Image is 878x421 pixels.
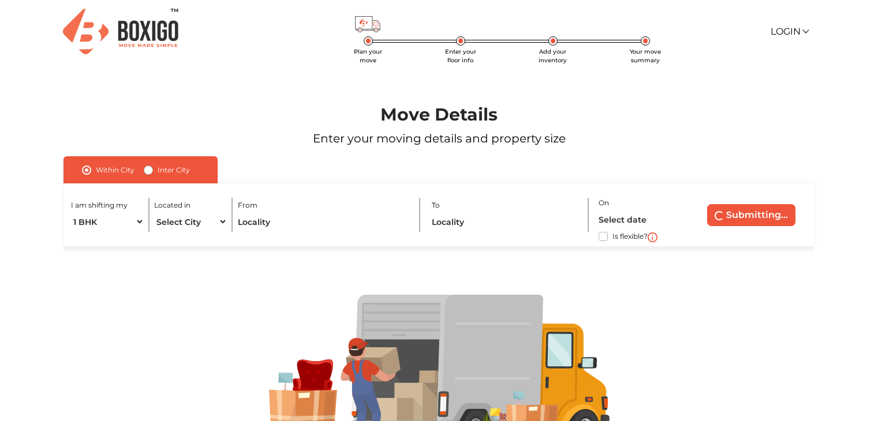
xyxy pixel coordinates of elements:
[63,9,178,54] img: Boxigo
[96,163,134,177] label: Within City
[539,48,567,64] span: Add your inventory
[445,48,476,64] span: Enter your floor info
[238,200,257,210] label: From
[238,212,410,232] input: Locality
[707,204,795,226] button: Submitting...
[771,26,808,37] a: Login
[648,232,657,242] img: i
[35,104,843,125] h1: Move Details
[354,48,382,64] span: Plan your move
[630,48,661,64] span: Your move summary
[432,200,440,210] label: To
[158,163,190,177] label: Inter City
[612,230,648,242] label: Is flexible?
[71,200,128,210] label: I am shifting my
[35,130,843,147] p: Enter your moving details and property size
[599,209,685,230] input: Select date
[154,200,190,210] label: Located in
[599,198,609,208] label: On
[432,212,579,232] input: Locality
